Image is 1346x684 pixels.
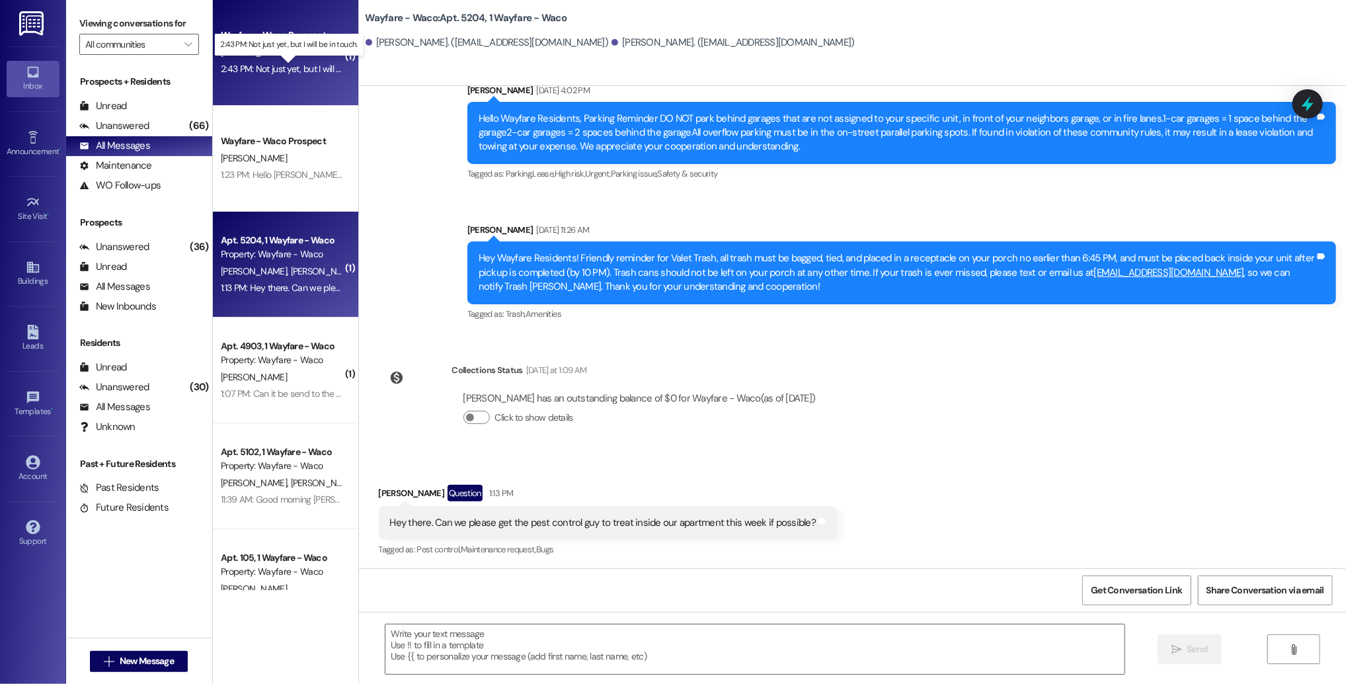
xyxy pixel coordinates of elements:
[221,353,343,367] div: Property: Wayfare - Waco
[7,256,59,292] a: Buildings
[120,654,174,668] span: New Message
[221,234,343,247] div: Apt. 5204, 1 Wayfare - Waco
[66,216,212,230] div: Prospects
[79,420,136,434] div: Unknown
[221,247,343,261] div: Property: Wayfare - Waco
[221,459,343,473] div: Property: Wayfare - Waco
[187,237,212,257] div: (36)
[79,300,156,314] div: New Inbounds
[1207,583,1324,597] span: Share Conversation via email
[536,544,553,555] span: Bugs
[495,411,573,425] label: Click to show details
[1158,634,1222,664] button: Send
[1094,266,1244,279] a: [EMAIL_ADDRESS][DOMAIN_NAME]
[1091,583,1182,597] span: Get Conversation Link
[221,134,343,148] div: Wayfare - Waco Prospect
[379,540,838,559] div: Tagged as:
[79,481,159,495] div: Past Residents
[90,651,188,672] button: New Message
[221,265,291,277] span: [PERSON_NAME]
[526,308,561,320] span: Amenities
[467,164,1336,183] div: Tagged as:
[221,583,287,595] span: [PERSON_NAME]
[221,477,291,489] span: [PERSON_NAME]
[59,145,61,154] span: •
[1288,644,1298,655] i: 
[79,280,150,294] div: All Messages
[79,400,150,414] div: All Messages
[506,308,526,320] span: Trash ,
[221,28,343,42] div: Wayfare - Waco Prospect
[66,75,212,89] div: Prospects + Residents
[79,139,150,153] div: All Messages
[612,36,855,50] div: [PERSON_NAME]. ([EMAIL_ADDRESS][DOMAIN_NAME])
[221,565,343,579] div: Property: Wayfare - Waco
[7,451,59,487] a: Account
[461,544,536,555] span: Maintenance request ,
[221,445,343,459] div: Apt. 5102, 1 Wayfare - Waco
[1082,576,1191,605] button: Get Conversation Link
[448,485,483,501] div: Question
[533,168,555,179] span: Lease ,
[479,112,1315,154] div: Hello Wayfare Residents, Parking Reminder DO NOT park behind garages that are not assigned to you...
[187,377,212,398] div: (30)
[85,34,178,55] input: All communities
[220,39,357,50] p: 2:43 PM: Not just yet, but I will be in touch.
[533,83,590,97] div: [DATE] 4:02 PM
[79,380,149,394] div: Unanswered
[533,223,589,237] div: [DATE] 11:26 AM
[221,152,287,164] span: [PERSON_NAME]
[79,99,127,113] div: Unread
[48,210,50,219] span: •
[221,551,343,565] div: Apt. 105, 1 Wayfare - Waco
[221,169,1271,181] div: 1:23 PM: Hello [PERSON_NAME], I wanted to touch base with you and see if you were still intereste...
[467,83,1336,102] div: [PERSON_NAME]
[221,46,287,58] span: [PERSON_NAME]
[51,405,53,414] span: •
[379,485,838,506] div: [PERSON_NAME]
[7,191,59,227] a: Site Visit •
[290,477,356,489] span: [PERSON_NAME]
[66,457,212,471] div: Past + Future Residents
[7,321,59,357] a: Leads
[19,11,46,36] img: ResiDesk Logo
[523,363,587,377] div: [DATE] at 1:09 AM
[221,339,343,353] div: Apt. 4903, 1 Wayfare - Waco
[221,388,461,400] div: 1:07 PM: Can it be send to the other emails that are under me ?
[79,240,149,254] div: Unanswered
[658,168,718,179] span: Safety & security
[221,63,381,75] div: 2:43 PM: Not just yet, but I will be in touch.
[390,516,816,530] div: Hey there. Can we please get the pest control guy to treat inside our apartment this week if poss...
[366,11,567,25] b: Wayfare - Waco: Apt. 5204, 1 Wayfare - Waco
[79,13,199,34] label: Viewing conversations for
[1171,644,1181,655] i: 
[79,501,169,515] div: Future Residents
[290,265,356,277] span: [PERSON_NAME]
[186,116,212,136] div: (66)
[79,361,127,374] div: Unread
[467,223,1336,241] div: [PERSON_NAME]
[7,386,59,422] a: Templates •
[104,656,114,667] i: 
[1198,576,1333,605] button: Share Conversation via email
[479,251,1315,294] div: Hey Wayfare Residents! Friendly reminder for Valet Trash, all trash must be bagged, tied, and pla...
[79,119,149,133] div: Unanswered
[79,260,127,274] div: Unread
[79,159,152,173] div: Maintenance
[366,36,609,50] div: [PERSON_NAME]. ([EMAIL_ADDRESS][DOMAIN_NAME])
[467,304,1336,323] div: Tagged as:
[7,61,59,97] a: Inbox
[506,168,533,179] span: Parking ,
[486,486,513,500] div: 1:13 PM
[452,363,523,377] div: Collections Status
[585,168,610,179] span: Urgent ,
[184,39,192,50] i: 
[611,168,658,179] span: Parking issue ,
[463,392,816,406] div: [PERSON_NAME] has an outstanding balance of $0 for Wayfare - Waco (as of [DATE])
[66,336,212,350] div: Residents
[7,516,59,552] a: Support
[221,282,639,294] div: 1:13 PM: Hey there. Can we please get the pest control guy to treat inside our apartment this wee...
[1187,642,1207,656] span: Send
[555,168,586,179] span: High risk ,
[416,544,461,555] span: Pest control ,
